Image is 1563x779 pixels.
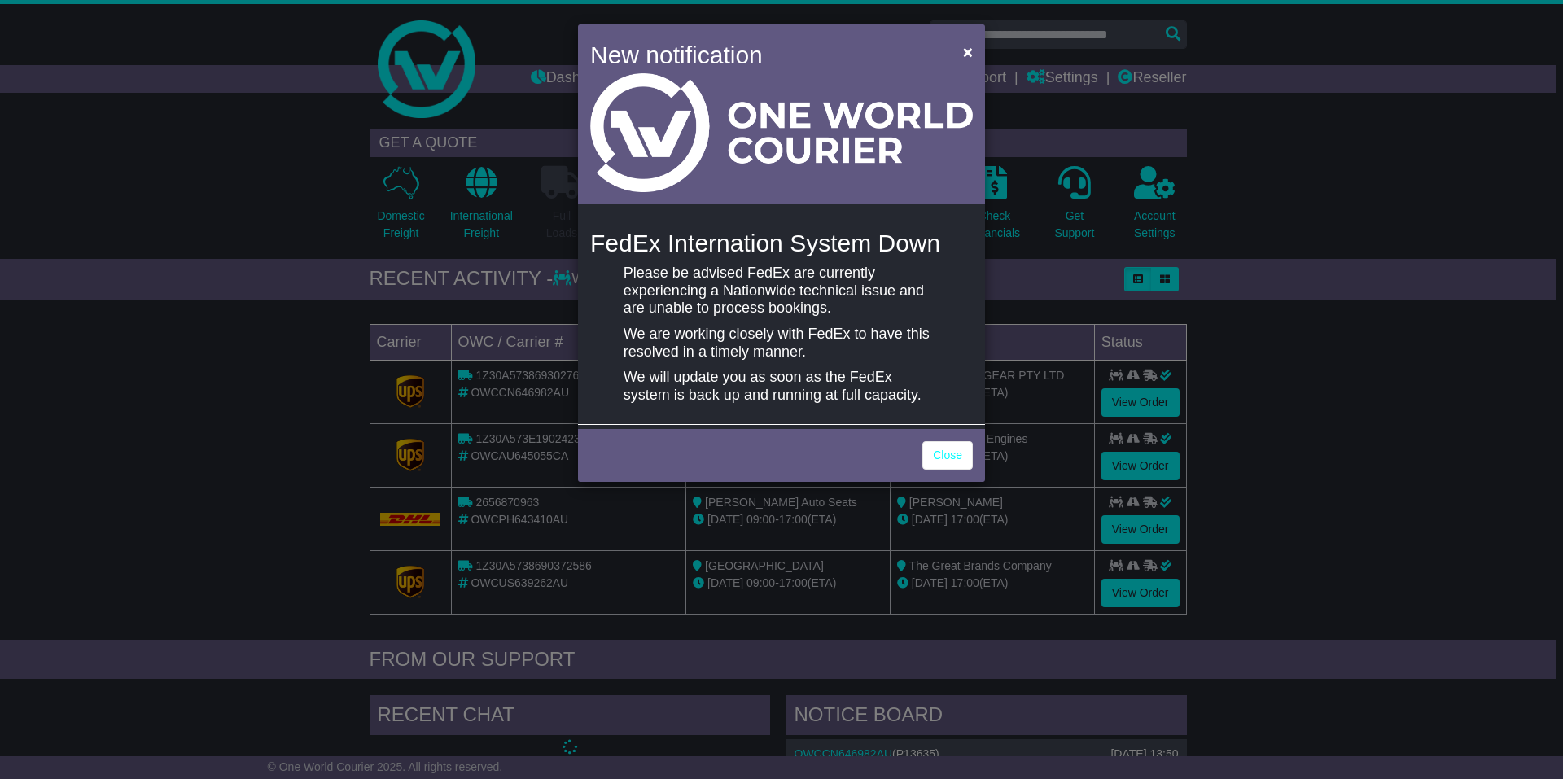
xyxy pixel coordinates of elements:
[624,265,939,317] p: Please be advised FedEx are currently experiencing a Nationwide technical issue and are unable to...
[955,35,981,68] button: Close
[590,73,973,192] img: Light
[590,230,973,256] h4: FedEx Internation System Down
[590,37,939,73] h4: New notification
[624,326,939,361] p: We are working closely with FedEx to have this resolved in a timely manner.
[922,441,973,470] a: Close
[624,369,939,404] p: We will update you as soon as the FedEx system is back up and running at full capacity.
[963,42,973,61] span: ×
